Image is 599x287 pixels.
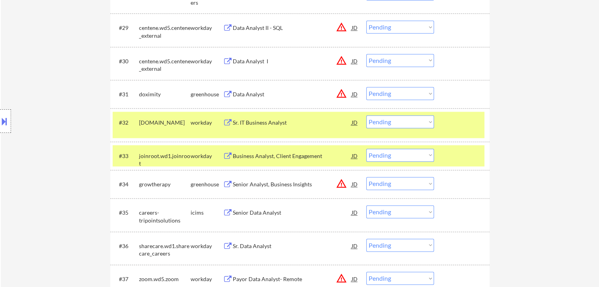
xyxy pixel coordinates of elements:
button: warning_amber [336,55,347,66]
div: Senior Analyst, Business Insights [233,180,352,188]
div: [DOMAIN_NAME] [139,119,191,127]
div: workday [191,24,223,32]
div: JD [351,115,359,129]
div: #36 [119,242,133,250]
div: sharecare.wd1.sharecare_careers [139,242,191,258]
div: JD [351,177,359,191]
div: workday [191,57,223,65]
div: Data Analyst [233,90,352,98]
div: Senior Data Analyst [233,209,352,217]
div: growtherapy [139,180,191,188]
div: workday [191,242,223,250]
div: Business Analyst, Client Engagement [233,152,352,160]
div: Payor Data Analyst- Remote [233,275,352,283]
div: Data Analyst I [233,57,352,65]
div: workday [191,119,223,127]
div: JD [351,272,359,286]
div: JD [351,205,359,219]
div: workday [191,275,223,283]
button: warning_amber [336,178,347,189]
div: greenhouse [191,180,223,188]
button: warning_amber [336,88,347,99]
div: centene.wd5.centene_external [139,57,191,73]
div: JD [351,87,359,101]
div: #35 [119,209,133,217]
div: icims [191,209,223,217]
div: doximity [139,90,191,98]
button: warning_amber [336,22,347,33]
div: Sr. Data Analyst [233,242,352,250]
div: JD [351,149,359,163]
div: joinroot.wd1.joinroot [139,152,191,167]
div: careers-tripointsolutions [139,209,191,224]
div: zoom.wd5.zoom [139,275,191,283]
div: Data Analyst II - SQL [233,24,352,32]
div: JD [351,54,359,68]
div: workday [191,152,223,160]
div: centene.wd5.centene_external [139,24,191,39]
div: JD [351,239,359,253]
div: JD [351,20,359,35]
div: #37 [119,275,133,283]
button: warning_amber [336,273,347,284]
div: Sr. IT Business Analyst [233,119,352,127]
div: greenhouse [191,90,223,98]
div: #29 [119,24,133,32]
